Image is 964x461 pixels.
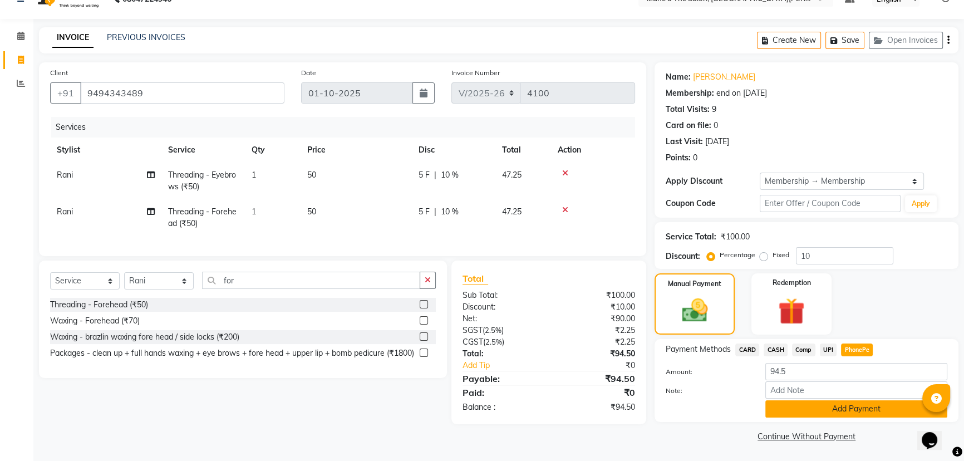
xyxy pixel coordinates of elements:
[657,386,757,396] label: Note:
[674,296,716,325] img: _cash.svg
[50,299,148,311] div: Threading - Forehead (₹50)
[549,313,643,325] div: ₹90.00
[716,87,767,99] div: end on [DATE]
[454,301,549,313] div: Discount:
[666,231,716,243] div: Service Total:
[693,71,755,83] a: [PERSON_NAME]
[252,170,256,180] span: 1
[720,250,755,260] label: Percentage
[57,170,73,180] span: Rani
[454,336,549,348] div: ( )
[666,104,710,115] div: Total Visits:
[412,138,495,163] th: Disc
[721,231,750,243] div: ₹100.00
[869,32,943,49] button: Open Invoices
[549,372,643,385] div: ₹94.50
[549,386,643,399] div: ₹0
[495,138,551,163] th: Total
[760,195,901,212] input: Enter Offer / Coupon Code
[666,71,691,83] div: Name:
[666,198,760,209] div: Coupon Code
[307,207,316,217] span: 50
[714,120,718,131] div: 0
[757,32,821,49] button: Create New
[107,32,185,42] a: PREVIOUS INVOICES
[657,367,757,377] label: Amount:
[666,175,760,187] div: Apply Discount
[549,325,643,336] div: ₹2.25
[50,315,140,327] div: Waxing - Forehead (₹70)
[765,400,947,418] button: Add Payment
[549,401,643,413] div: ₹94.50
[666,120,711,131] div: Card on file:
[419,169,430,181] span: 5 F
[454,348,549,360] div: Total:
[451,68,500,78] label: Invoice Number
[454,290,549,301] div: Sub Total:
[693,152,697,164] div: 0
[454,401,549,413] div: Balance :
[441,206,459,218] span: 10 %
[168,207,237,228] span: Threading - Forehead (₹50)
[668,279,721,289] label: Manual Payment
[825,32,864,49] button: Save
[50,82,81,104] button: +91
[666,344,731,355] span: Payment Methods
[666,251,700,262] div: Discount:
[792,344,815,356] span: Comp
[820,344,837,356] span: UPI
[917,416,953,450] iframe: chat widget
[454,372,549,385] div: Payable:
[50,331,239,343] div: Waxing - brazlin waxing fore head / side locks (₹200)
[50,68,68,78] label: Client
[705,136,729,148] div: [DATE]
[301,138,412,163] th: Price
[549,336,643,348] div: ₹2.25
[549,290,643,301] div: ₹100.00
[502,207,522,217] span: 47.25
[905,195,937,212] button: Apply
[841,344,873,356] span: PhonePe
[551,138,635,163] th: Action
[168,170,236,192] span: Threading - Eyebrows (₹50)
[301,68,316,78] label: Date
[485,326,501,335] span: 2.5%
[564,360,643,371] div: ₹0
[712,104,716,115] div: 9
[80,82,284,104] input: Search by Name/Mobile/Email/Code
[502,170,522,180] span: 47.25
[252,207,256,217] span: 1
[419,206,430,218] span: 5 F
[485,337,502,346] span: 2.5%
[50,347,414,359] div: Packages - clean up + full hands waxing + eye brows + fore head + upper lip + bomb pedicure (₹1800)
[307,170,316,180] span: 50
[463,325,483,335] span: SGST
[666,136,703,148] div: Last Visit:
[52,28,94,48] a: INVOICE
[454,360,565,371] a: Add Tip
[454,325,549,336] div: ( )
[454,313,549,325] div: Net:
[765,363,947,380] input: Amount
[773,250,789,260] label: Fixed
[50,138,161,163] th: Stylist
[51,117,643,138] div: Services
[161,138,245,163] th: Service
[549,348,643,360] div: ₹94.50
[773,278,811,288] label: Redemption
[463,337,483,347] span: CGST
[245,138,301,163] th: Qty
[657,431,956,443] a: Continue Without Payment
[666,152,691,164] div: Points:
[770,295,813,328] img: _gift.svg
[441,169,459,181] span: 10 %
[202,272,420,289] input: Search or Scan
[735,344,759,356] span: CARD
[764,344,788,356] span: CASH
[666,87,714,99] div: Membership:
[454,386,549,399] div: Paid:
[434,206,436,218] span: |
[57,207,73,217] span: Rani
[765,381,947,399] input: Add Note
[434,169,436,181] span: |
